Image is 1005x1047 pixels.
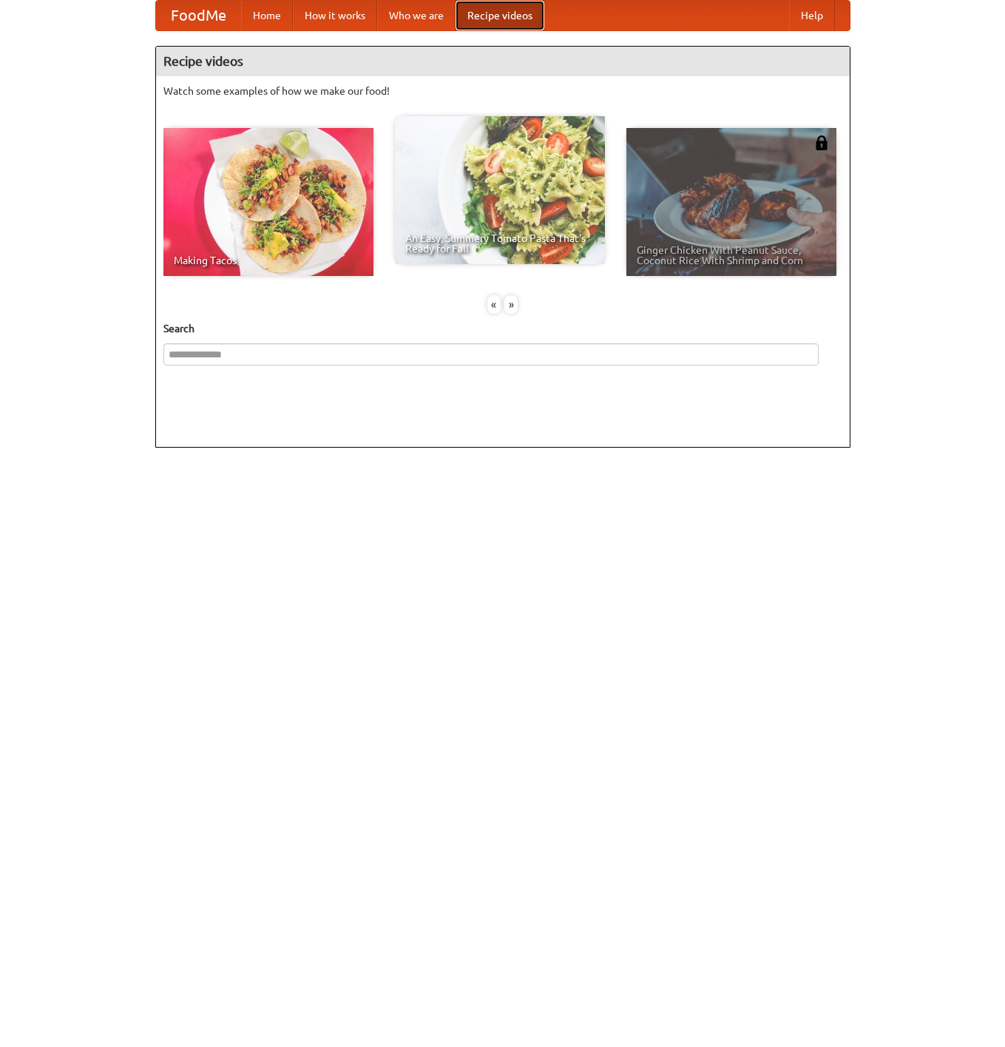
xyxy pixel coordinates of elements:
a: FoodMe [156,1,241,30]
h4: Recipe videos [156,47,850,76]
p: Watch some examples of how we make our food! [163,84,842,98]
a: Help [789,1,835,30]
h5: Search [163,321,842,336]
div: » [504,295,518,314]
img: 483408.png [814,135,829,150]
a: Home [241,1,293,30]
div: « [487,295,501,314]
a: How it works [293,1,377,30]
a: An Easy, Summery Tomato Pasta That's Ready for Fall [395,116,605,264]
span: An Easy, Summery Tomato Pasta That's Ready for Fall [405,233,595,254]
a: Making Tacos [163,128,373,276]
a: Recipe videos [456,1,544,30]
span: Making Tacos [174,255,363,266]
a: Who we are [377,1,456,30]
